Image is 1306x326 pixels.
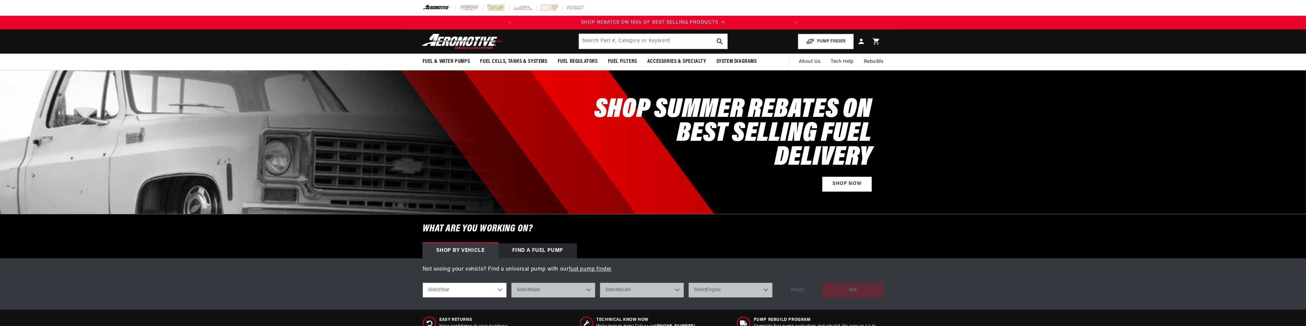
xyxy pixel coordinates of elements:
[423,58,470,65] span: Fuel & Water Pumps
[711,54,762,70] summary: System Diagrams
[420,33,505,50] img: Aeromotive
[688,283,773,298] select: Engine
[423,283,507,298] select: Year
[647,58,706,65] span: Accessories & Specialty
[600,283,684,298] select: Model
[558,58,598,65] span: Fuel Regulators
[553,54,603,70] summary: Fuel Regulators
[596,317,695,323] span: Technical Know How
[716,58,757,65] span: System Diagrams
[503,16,517,29] button: Translation missing: en.sections.announcements.previous_announcement
[603,54,642,70] summary: Fuel Filters
[511,283,595,298] select: Make
[798,34,854,49] button: PUMP FINDER
[569,267,612,272] a: fuel pump finder
[423,265,884,274] p: Not seeing your vehicle? Find a universal pump with our
[794,54,826,70] a: About Us
[517,19,789,26] div: Announcement
[405,16,901,29] slideshow-component: Translation missing: en.sections.announcements.announcement_bar
[417,54,475,70] summary: Fuel & Water Pumps
[789,16,803,29] button: Translation missing: en.sections.announcements.next_announcement
[831,58,853,66] span: Tech Help
[712,34,727,49] button: search button
[475,54,552,70] summary: Fuel Cells, Tanks & Systems
[517,19,789,26] a: SHOP REBATES ON 100s OF BEST SELLING PRODUCTS
[405,214,901,243] h6: What are you working on?
[608,58,637,65] span: Fuel Filters
[439,317,508,323] span: Easy Returns
[579,98,872,170] h2: SHOP SUMMER REBATES ON BEST SELLING FUEL DELIVERY
[799,59,820,64] span: About Us
[499,243,577,258] div: Find a Fuel Pump
[579,34,727,49] input: Search by Part Number, Category or Keyword
[581,20,718,25] span: SHOP REBATES ON 100s OF BEST SELLING PRODUCTS
[517,19,789,26] div: 1 of 2
[859,54,889,70] summary: Rebuilds
[480,58,547,65] span: Fuel Cells, Tanks & Systems
[822,177,872,192] a: Shop Now
[864,58,884,66] span: Rebuilds
[754,317,876,323] span: Pump Rebuild program
[826,54,858,70] summary: Tech Help
[642,54,711,70] summary: Accessories & Specialty
[423,243,499,258] div: Shop by vehicle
